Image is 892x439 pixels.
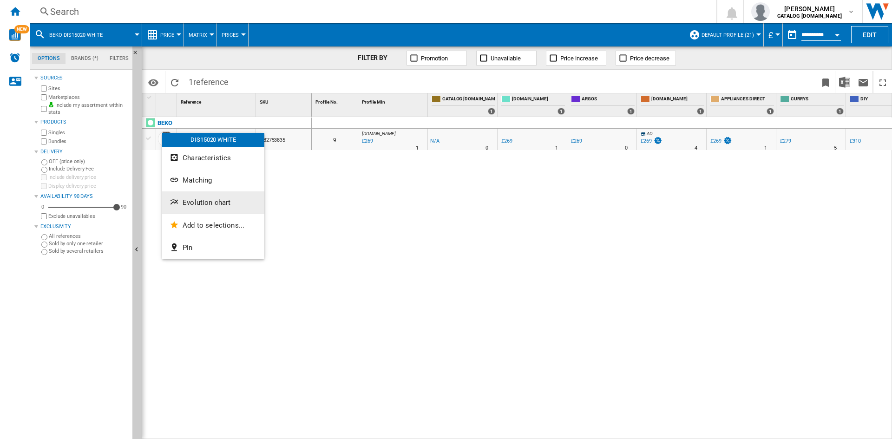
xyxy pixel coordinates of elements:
[162,169,264,191] button: Matching
[162,214,264,236] button: Add to selections...
[183,154,231,162] span: Characteristics
[162,133,264,147] div: DIS15020 WHITE
[162,147,264,169] button: Characteristics
[183,198,230,207] span: Evolution chart
[162,191,264,214] button: Evolution chart
[183,243,192,252] span: Pin
[183,176,212,184] span: Matching
[183,221,244,229] span: Add to selections...
[162,236,264,259] button: Pin...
